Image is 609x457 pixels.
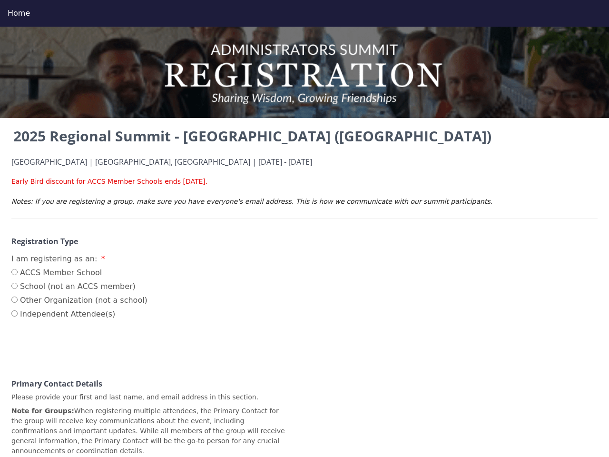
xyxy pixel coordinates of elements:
h4: [GEOGRAPHIC_DATA] | [GEOGRAPHIC_DATA], [GEOGRAPHIC_DATA] | [DATE] - [DATE] [11,158,598,167]
strong: Primary Contact Details [11,378,102,389]
p: Please provide your first and last name, and email address in this section. [11,392,285,402]
strong: Note for Groups: [11,407,74,415]
label: School (not an ACCS member) [11,281,147,292]
span: I am registering as an: [11,254,97,263]
strong: Registration Type [11,236,78,247]
label: ACCS Member School [11,267,147,278]
p: When registering multiple attendees, the Primary Contact for the group will receive key communica... [11,406,285,456]
label: Independent Attendee(s) [11,308,147,320]
h2: 2025 Regional Summit - [GEOGRAPHIC_DATA] ([GEOGRAPHIC_DATA]) [11,126,598,147]
em: Notes: If you are registering a group, make sure you have everyone's email address. This is how w... [11,198,492,205]
label: Other Organization (not a school) [11,295,147,306]
input: School (not an ACCS member) [11,283,18,289]
div: Home [8,8,601,19]
span: Early Bird discount for ACCS Member Schools ends [DATE]. [11,178,207,185]
input: Other Organization (not a school) [11,297,18,303]
input: Independent Attendee(s) [11,310,18,317]
input: ACCS Member School [11,269,18,275]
